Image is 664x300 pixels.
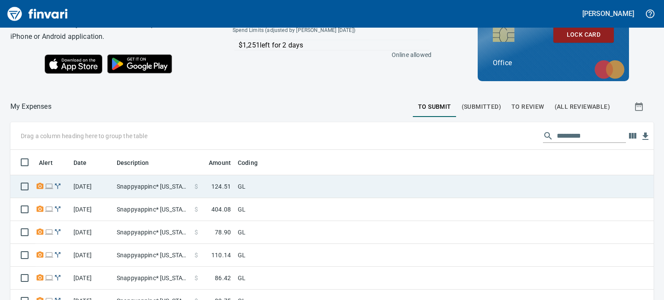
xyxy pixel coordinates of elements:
[102,50,177,78] img: Get it on Google Play
[117,158,160,168] span: Description
[211,182,231,191] span: 124.51
[54,252,63,258] span: Split transaction
[234,175,450,198] td: GL
[70,175,113,198] td: [DATE]
[39,158,64,168] span: Alert
[35,229,45,235] span: Receipt Required
[54,275,63,281] span: Split transaction
[73,158,87,168] span: Date
[211,205,231,214] span: 404.08
[580,7,636,20] button: [PERSON_NAME]
[553,27,614,43] button: Lock Card
[493,58,614,68] p: Office
[113,221,191,244] td: Snappyappinc* [US_STATE] [GEOGRAPHIC_DATA] - [GEOGRAPHIC_DATA](s) - HR
[582,9,634,18] h5: [PERSON_NAME]
[113,175,191,198] td: Snappyappinc* [US_STATE] NY - Health & Wellness - Step Challenge
[70,244,113,267] td: [DATE]
[239,40,430,51] p: $1,251 left for 2 days
[10,101,51,112] nav: breadcrumb
[39,158,53,168] span: Alert
[35,206,45,212] span: Receipt Required
[555,101,610,112] span: (All Reviewable)
[226,51,431,59] p: Online allowed
[45,229,54,235] span: Online transaction
[113,198,191,221] td: Snappyappinc* [US_STATE] [GEOGRAPHIC_DATA] - New Hire(s) - Field Operations
[117,158,149,168] span: Description
[462,101,501,112] span: (Submitted)
[511,101,544,112] span: To Review
[238,158,269,168] span: Coding
[21,132,147,140] p: Drag a column heading here to group the table
[35,183,45,189] span: Receipt Required
[215,274,231,282] span: 86.42
[626,96,654,117] button: Show transactions within a particular date range
[54,206,63,212] span: Split transaction
[10,19,211,43] h6: You can also control your card and submit expenses from our iPhone or Android application.
[234,198,450,221] td: GL
[45,183,54,189] span: Online transaction
[35,252,45,258] span: Receipt Required
[73,158,98,168] span: Date
[198,158,231,168] span: Amount
[209,158,231,168] span: Amount
[5,3,70,24] img: Finvari
[54,183,63,189] span: Split transaction
[234,244,450,267] td: GL
[195,205,198,214] span: $
[211,251,231,259] span: 110.14
[560,29,607,40] span: Lock Card
[234,267,450,290] td: GL
[195,251,198,259] span: $
[45,252,54,258] span: Online transaction
[70,198,113,221] td: [DATE]
[113,244,191,267] td: Snappyappinc* [US_STATE] [GEOGRAPHIC_DATA] - [GEOGRAPHIC_DATA](s) - Retail Hospitality
[113,267,191,290] td: Snappyappinc* [US_STATE] [GEOGRAPHIC_DATA] - New Hire(s) - Healthcare
[234,221,450,244] td: GL
[45,54,102,74] img: Download on the App Store
[45,206,54,212] span: Online transaction
[233,26,393,35] span: Spend Limits (adjusted by [PERSON_NAME] [DATE])
[35,275,45,281] span: Receipt Required
[238,158,258,168] span: Coding
[70,267,113,290] td: [DATE]
[10,101,51,112] p: My Expenses
[45,275,54,281] span: Online transaction
[195,182,198,191] span: $
[195,274,198,282] span: $
[215,228,231,237] span: 78.90
[54,229,63,235] span: Split transaction
[590,56,629,83] img: mastercard.svg
[195,228,198,237] span: $
[70,221,113,244] td: [DATE]
[418,101,451,112] span: To Submit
